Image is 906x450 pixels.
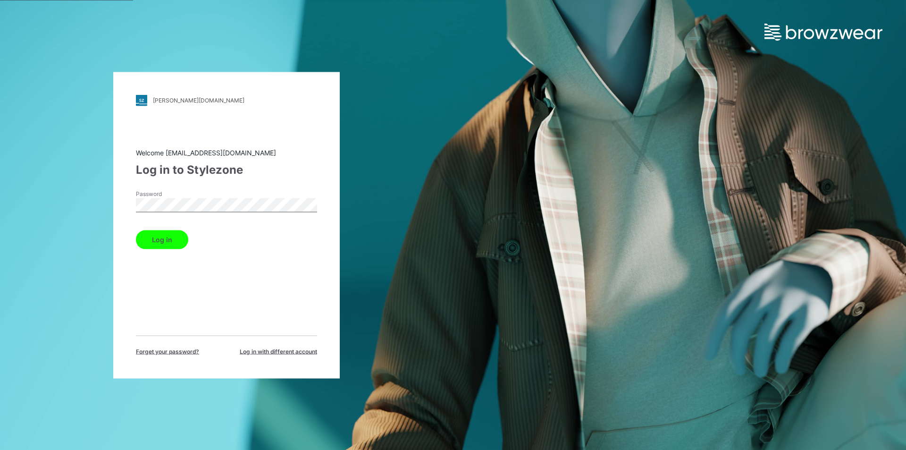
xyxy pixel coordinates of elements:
span: Log in with different account [240,347,317,356]
img: browzwear-logo.e42bd6dac1945053ebaf764b6aa21510.svg [764,24,882,41]
span: Forget your password? [136,347,199,356]
div: [PERSON_NAME][DOMAIN_NAME] [153,97,244,104]
button: Log in [136,230,188,249]
div: Welcome [EMAIL_ADDRESS][DOMAIN_NAME] [136,147,317,157]
label: Password [136,189,202,198]
a: [PERSON_NAME][DOMAIN_NAME] [136,94,317,106]
div: Log in to Stylezone [136,161,317,178]
img: stylezone-logo.562084cfcfab977791bfbf7441f1a819.svg [136,94,147,106]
